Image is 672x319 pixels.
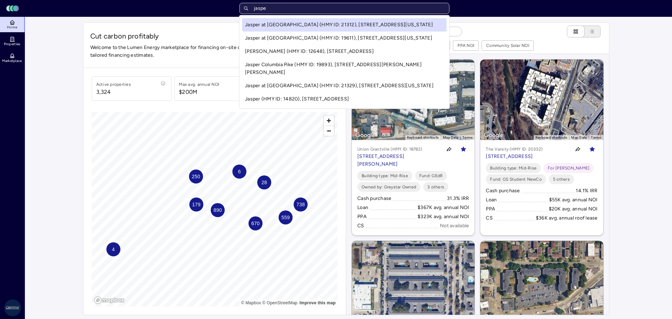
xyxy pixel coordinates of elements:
a: Jasper (HMY ID: 14820), [STREET_ADDRESS] [242,92,447,106]
a: Jasper at [GEOGRAPHIC_DATA] (HMY ID: 21312), [STREET_ADDRESS][US_STATE] [242,18,447,32]
a: Jasper at [GEOGRAPHIC_DATA] (HMY ID: 19611), [STREET_ADDRESS][US_STATE] [242,32,447,45]
a: Jasper at [GEOGRAPHIC_DATA] (HMY ID: 21329), [STREET_ADDRESS][US_STATE] [242,79,447,92]
a: [PERSON_NAME] (HMY ID: 12648), [STREET_ADDRESS] [242,45,447,58]
a: Jasper Columbia Pike (HMY ID: 19893), [STREET_ADDRESS][PERSON_NAME][PERSON_NAME] [242,58,447,79]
